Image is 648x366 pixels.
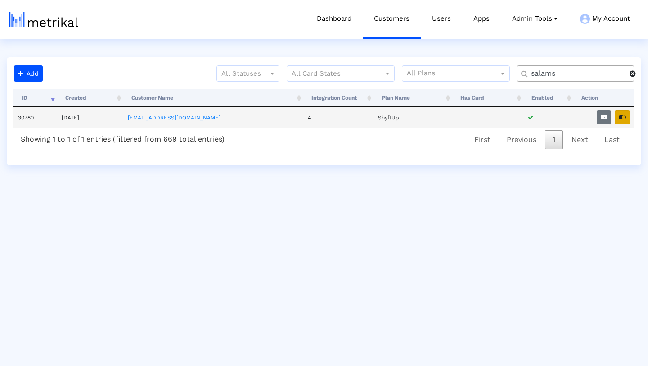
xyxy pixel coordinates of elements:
[9,12,78,27] img: metrical-logo-light.png
[580,14,590,24] img: my-account-menu-icon.png
[13,128,232,147] div: Showing 1 to 1 of 1 entries (filtered from 669 total entries)
[573,89,634,107] th: Action
[57,107,123,128] td: [DATE]
[597,130,627,149] a: Last
[545,130,563,149] a: 1
[13,89,57,107] th: ID: activate to sort column ascending
[373,107,452,128] td: ShyftUp
[525,69,630,78] input: Customer Name
[14,65,43,82] button: Add
[128,114,220,121] a: [EMAIL_ADDRESS][DOMAIN_NAME]
[13,107,57,128] td: 30780
[57,89,123,107] th: Created: activate to sort column ascending
[407,68,500,80] input: All Plans
[123,89,303,107] th: Customer Name: activate to sort column ascending
[467,130,498,149] a: First
[373,89,452,107] th: Plan Name: activate to sort column ascending
[523,89,573,107] th: Enabled: activate to sort column ascending
[292,68,373,80] input: All Card States
[564,130,596,149] a: Next
[303,107,373,128] td: 4
[499,130,544,149] a: Previous
[452,89,523,107] th: Has Card: activate to sort column ascending
[303,89,373,107] th: Integration Count: activate to sort column ascending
